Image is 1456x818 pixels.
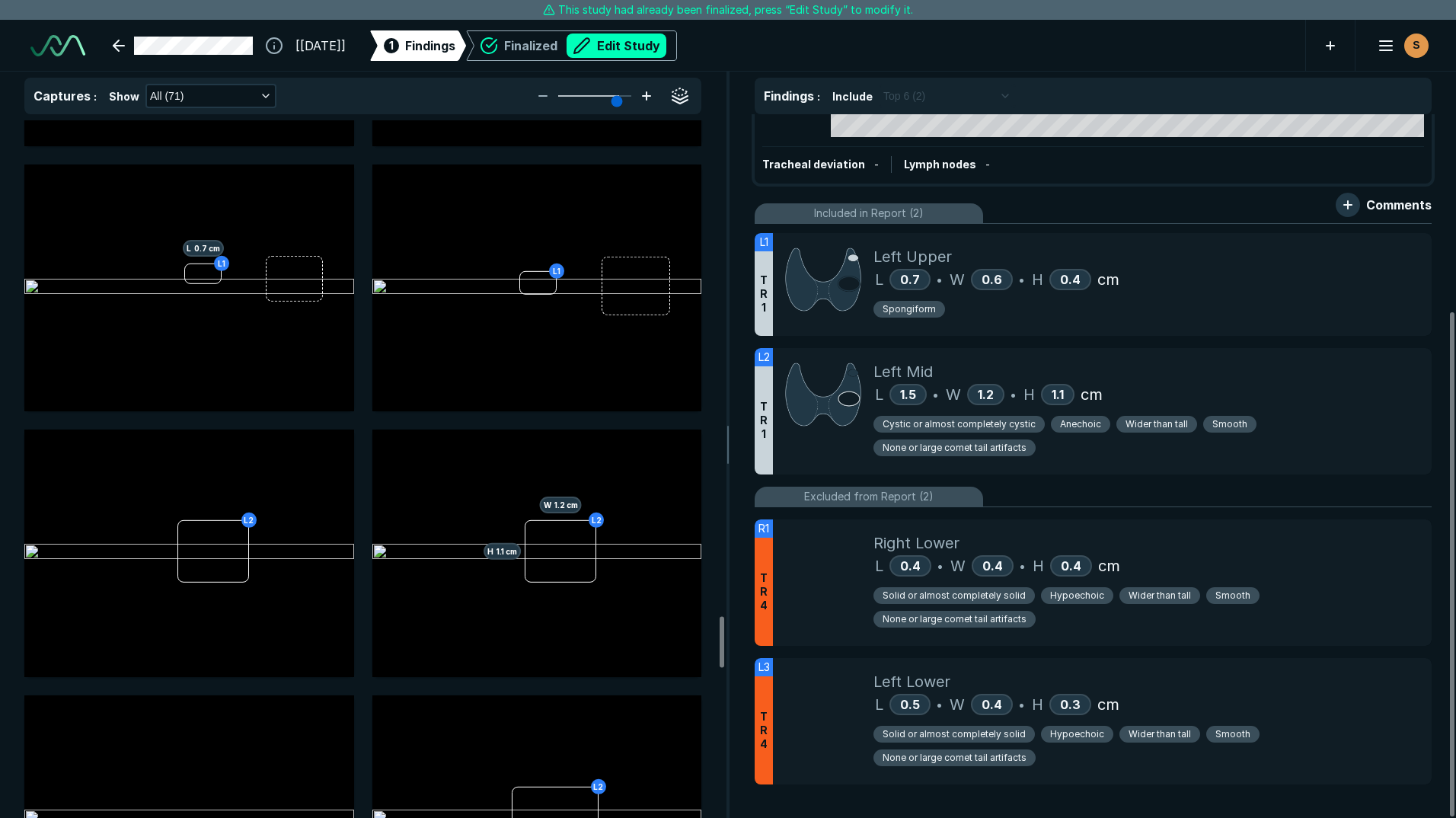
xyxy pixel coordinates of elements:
span: : [817,90,820,103]
div: L1TR1Left UpperL0.7•W0.6•H0.4cmSpongiform [755,233,1432,336]
span: Comments [1366,196,1432,214]
img: See-Mode Logo [30,35,85,56]
span: Wider than tall [1126,417,1188,431]
span: 0.3 [1060,697,1081,712]
span: H [1023,383,1035,406]
span: L [875,268,883,291]
span: • [937,557,943,575]
span: L [875,554,883,577]
img: 6bd6b051-bad5-4d25-abaa-469a6bcc4f6b [372,544,702,562]
span: [[DATE]] [295,37,346,55]
span: This study had already been finalized, press “Edit Study” to modify it. [558,2,913,18]
span: Include [832,88,873,104]
span: Top 6 (2) [883,88,925,104]
span: 0.4 [982,697,1002,712]
img: 5162a59b-9cdc-4b2d-abf1-8bb07098ff49 [372,279,702,297]
span: cm [1097,693,1119,716]
span: T R 1 [760,400,768,441]
span: Excluded from Report (2) [804,488,934,505]
div: avatar-name [1404,34,1429,58]
span: 0.4 [1061,558,1081,574]
a: See-Mode Logo [24,29,91,62]
span: 0.5 [900,697,920,712]
span: L1 [760,234,768,251]
button: Edit Study [567,34,666,58]
span: Findings [405,37,455,55]
span: 1.2 [978,387,994,402]
span: T R 4 [760,571,768,612]
span: Anechoic [1060,417,1101,431]
span: Solid or almost completely solid [883,727,1026,741]
span: L2 [758,349,770,366]
span: L3 [758,659,770,676]
span: Lymph nodes [904,158,976,171]
span: - [874,158,879,171]
span: • [1019,270,1024,289]
span: : [94,90,97,103]
span: • [937,270,942,289]
span: • [933,385,938,404]
li: Excluded from Report (2) [755,487,1432,507]
span: W [950,554,966,577]
span: • [937,695,942,714]
span: Wider than tall [1129,589,1191,602]
span: • [1011,385,1016,404]
span: T R 4 [760,710,768,751]
span: Hypoechoic [1050,589,1104,602]
span: L [875,693,883,716]
span: S [1413,37,1419,53]
span: None or large comet tail artifacts [883,441,1027,455]
span: H [1032,268,1043,291]
span: L [875,383,883,406]
span: Left Mid [873,360,933,383]
span: 0.7 [900,272,920,287]
span: Cystic or almost completely cystic [883,417,1036,431]
span: 1.5 [900,387,916,402]
span: Wider than tall [1129,727,1191,741]
span: cm [1081,383,1103,406]
div: L2TR1Left MidL1.5•W1.2•H1.1cmCystic or almost completely cysticAnechoicWider than tallSmoothNone ... [755,348,1432,475]
span: Included in Report (2) [814,205,924,222]
button: avatar-name [1368,30,1432,61]
span: W [946,383,961,406]
div: R1TR4Right LowerL0.4•W0.4•H0.4cmSolid or almost completely solidHypoechoicWider than tallSmoothNo... [755,519,1432,646]
span: 0.6 [982,272,1002,287]
div: L3TR4Left LowerL0.5•W0.4•H0.3cmSolid or almost completely solidHypoechoicWider than tallSmoothNon... [755,658,1432,784]
span: Smooth [1212,417,1247,431]
span: W [950,693,965,716]
span: 1 [389,37,394,53]
span: Smooth [1215,727,1250,741]
span: • [1019,695,1024,714]
span: H [1032,693,1043,716]
span: Right Lower [873,532,959,554]
div: 1Findings [370,30,466,61]
span: H [1033,554,1044,577]
span: Captures [34,88,91,104]
span: 0.4 [1060,272,1081,287]
span: None or large comet tail artifacts [883,612,1027,626]
div: Finalized [504,34,666,58]
span: None or large comet tail artifacts [883,751,1027,765]
span: Left Upper [873,245,952,268]
span: Spongiform [883,302,936,316]
span: T R 1 [760,273,768,315]
span: Solid or almost completely solid [883,589,1026,602]
div: FinalizedEdit Study [466,30,677,61]
span: R1 [758,520,769,537]
span: cm [1098,554,1120,577]
span: Tracheal deviation [762,158,865,171]
span: W [950,268,965,291]
img: 201edd07-f5ee-4f33-9a17-93a60c766a23 [24,544,354,562]
span: • [1020,557,1025,575]
img: 8luCyQAAAAZJREFUAwBRVRSSnwvKzwAAAABJRU5ErkJggg== [785,245,861,313]
span: All (71) [150,88,184,104]
span: Show [109,88,139,104]
span: - [985,158,990,171]
span: 0.4 [900,558,921,574]
span: 0.4 [982,558,1003,574]
img: 3a353b8b-a2a7-4409-9e02-662af315a9f2 [24,279,354,297]
span: 1.1 [1052,387,1064,402]
span: Smooth [1215,589,1250,602]
span: Hypoechoic [1050,727,1104,741]
img: zQNTsAAAAAZJREFUAwA5i0mS6ZsuAAAAAABJRU5ErkJggg== [785,360,861,428]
